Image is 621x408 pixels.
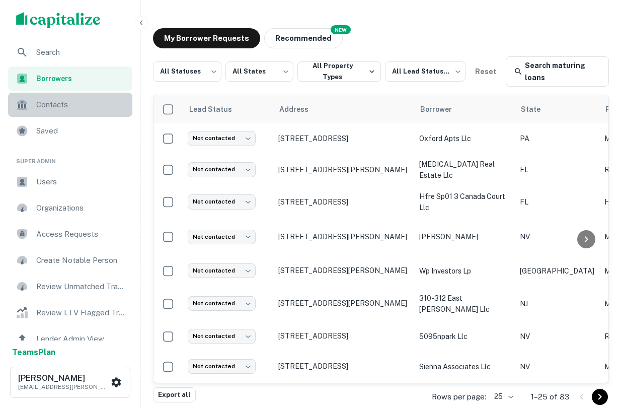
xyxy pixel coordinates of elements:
[12,347,55,359] a: TeamsPlan
[153,387,196,402] button: Export all
[520,164,594,175] p: FL
[520,265,594,277] p: [GEOGRAPHIC_DATA]
[278,362,409,371] p: [STREET_ADDRESS]
[515,95,599,123] th: State
[419,191,510,213] p: hfre sp01 3 canada court llc
[188,162,256,177] div: Not contacted
[419,133,510,144] p: oxford apts llc
[278,266,409,275] p: [STREET_ADDRESS][PERSON_NAME]
[8,301,132,325] a: Review LTV Flagged Transactions
[279,103,322,115] span: Address
[8,170,132,194] a: Users
[36,254,126,266] span: Create Notable Person
[420,103,465,115] span: Borrower
[188,230,256,244] div: Not contacted
[520,231,594,242] p: NV
[153,28,260,48] button: My Borrower Requests
[36,99,126,111] span: Contacts
[183,95,273,123] th: Lead Status
[36,73,126,84] span: Borrowers
[278,197,409,207] p: [STREET_ADDRESS]
[520,133,594,144] p: PA
[36,202,126,214] span: Organizations
[36,307,126,319] span: Review LTV Flagged Transactions
[8,93,132,117] a: Contacts
[18,382,109,391] p: [EMAIL_ADDRESS][PERSON_NAME][DOMAIN_NAME]
[506,56,609,87] a: Search maturing loans
[16,12,101,28] img: capitalize-logo.png
[10,367,130,398] button: [PERSON_NAME][EMAIL_ADDRESS][PERSON_NAME][DOMAIN_NAME]
[490,389,515,404] div: 25
[188,131,256,146] div: Not contacted
[8,327,132,351] a: Lender Admin View
[225,58,294,85] div: All States
[278,299,409,308] p: [STREET_ADDRESS][PERSON_NAME]
[36,228,126,240] span: Access Requests
[520,361,594,372] p: NV
[8,145,132,170] li: Super Admin
[36,333,126,345] span: Lender Admin View
[8,119,132,143] a: Saved
[8,40,132,64] a: Search
[278,232,409,241] p: [STREET_ADDRESS][PERSON_NAME]
[419,331,510,342] p: 5095npark llc
[188,329,256,344] div: Not contacted
[385,58,465,85] div: All Lead Statuses
[470,61,502,82] button: Reset
[8,275,132,299] a: Review Unmatched Transactions
[189,103,245,115] span: Lead Status
[153,58,221,85] div: All Statuses
[8,222,132,246] a: Access Requests
[36,176,126,188] span: Users
[520,196,594,208] p: FL
[188,194,256,209] div: Not contacted
[278,331,409,341] p: [STREET_ADDRESS]
[36,46,126,58] span: Search
[419,231,510,242] p: [PERSON_NAME]
[520,331,594,342] p: NV
[36,281,126,293] span: Review Unmatched Transactions
[12,348,55,357] strong: Teams Plan
[521,103,554,115] span: State
[419,293,510,315] p: 310-312 east [PERSON_NAME] llc
[188,296,256,311] div: Not contacted
[188,263,256,278] div: Not contacted
[432,391,486,403] p: Rows per page:
[592,389,608,405] button: Go to next page
[278,165,409,174] p: [STREET_ADDRESS][PERSON_NAME]
[36,125,126,137] span: Saved
[18,374,109,382] h6: [PERSON_NAME]
[419,265,510,277] p: wp investors lp
[297,61,381,82] button: All Property Types
[571,327,621,376] iframe: Chat Widget
[419,159,510,181] p: [MEDICAL_DATA] real estate llc
[8,66,132,91] a: Borrowers
[8,248,132,273] a: Create Notable Person
[414,95,515,123] th: Borrower
[8,196,132,220] a: Organizations
[531,391,570,403] p: 1–25 of 83
[188,359,256,374] div: Not contacted
[331,25,351,34] div: NEW
[520,298,594,309] p: NJ
[278,134,409,143] p: [STREET_ADDRESS]
[273,95,414,123] th: Address
[264,28,343,48] button: Recommended
[419,361,510,372] p: sienna associates llc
